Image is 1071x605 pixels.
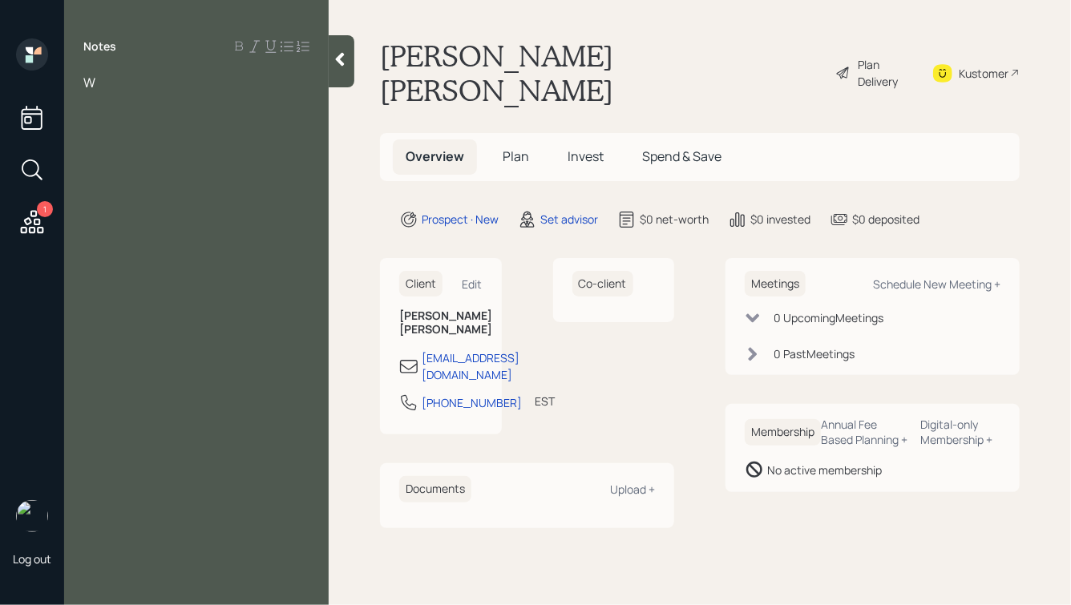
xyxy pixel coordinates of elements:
[399,309,483,337] h6: [PERSON_NAME] [PERSON_NAME]
[745,419,821,446] h6: Membership
[568,147,604,165] span: Invest
[503,147,529,165] span: Plan
[873,276,1000,292] div: Schedule New Meeting +
[83,38,116,54] label: Notes
[610,482,655,497] div: Upload +
[767,462,882,478] div: No active membership
[774,309,883,326] div: 0 Upcoming Meeting s
[422,349,519,383] div: [EMAIL_ADDRESS][DOMAIN_NAME]
[821,417,908,447] div: Annual Fee Based Planning +
[422,211,499,228] div: Prospect · New
[921,417,1000,447] div: Digital-only Membership +
[640,211,709,228] div: $0 net-worth
[399,476,471,502] h6: Documents
[399,271,443,297] h6: Client
[852,211,919,228] div: $0 deposited
[642,147,721,165] span: Spend & Save
[406,147,464,165] span: Overview
[16,500,48,532] img: hunter_neumayer.jpg
[13,551,51,567] div: Log out
[463,276,483,292] div: Edit
[774,345,855,362] div: 0 Past Meeting s
[37,201,53,217] div: 1
[750,211,810,228] div: $0 invested
[380,38,822,107] h1: [PERSON_NAME] [PERSON_NAME]
[959,65,1008,82] div: Kustomer
[535,393,555,409] div: EST
[745,271,806,297] h6: Meetings
[572,271,633,297] h6: Co-client
[540,211,598,228] div: Set advisor
[859,56,912,90] div: Plan Delivery
[83,74,95,91] span: W
[422,394,522,411] div: [PHONE_NUMBER]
